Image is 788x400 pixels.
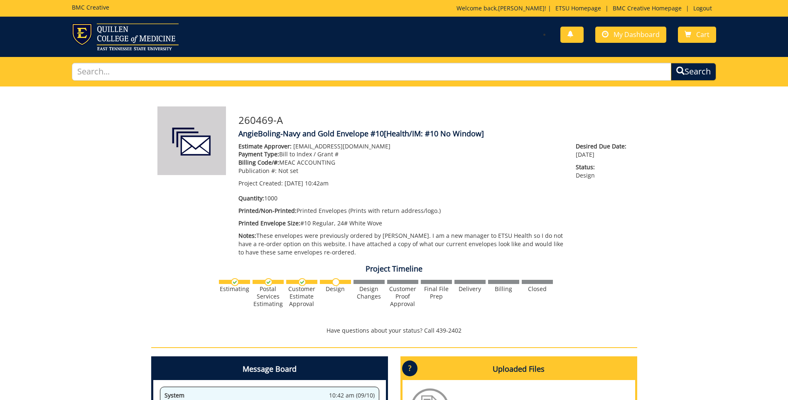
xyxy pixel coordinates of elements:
h5: BMC Creative [72,4,109,10]
div: Closed [522,285,553,293]
a: Cart [678,27,716,43]
span: [DATE] 10:42am [285,179,329,187]
input: Search... [72,63,671,81]
span: Project Created: [238,179,283,187]
div: Delivery [454,285,486,293]
span: System [164,391,184,399]
h4: Message Board [153,358,386,380]
span: Estimate Approver: [238,142,292,150]
p: 1000 [238,194,564,202]
button: Search [671,63,716,81]
span: Printed Envelope Size: [238,219,300,227]
h4: Uploaded Files [403,358,635,380]
span: Status: [576,163,631,171]
div: Design Changes [353,285,385,300]
span: My Dashboard [614,30,660,39]
div: Customer Estimate Approval [286,285,317,308]
div: Estimating [219,285,250,293]
p: ? [402,360,417,376]
p: [EMAIL_ADDRESS][DOMAIN_NAME] [238,142,564,151]
img: no [332,278,340,286]
span: [Health/IM: #10 No Window] [384,128,484,138]
img: Product featured image [157,106,226,175]
div: Final File Prep [421,285,452,300]
span: Notes: [238,232,256,240]
span: Payment Type: [238,150,279,158]
img: checkmark [265,278,272,286]
p: These envelopes were previously ordered by [PERSON_NAME]. I am a new manager to ETSU Health so I ... [238,232,564,257]
div: Billing [488,285,519,293]
div: Design [320,285,351,293]
h4: AngieBoling-Navy and Gold Envelope #10 [238,130,631,138]
img: checkmark [231,278,239,286]
span: Quantity: [238,194,264,202]
img: ETSU logo [72,23,179,50]
a: ETSU Homepage [551,4,605,12]
div: Postal Services Estimating [253,285,284,308]
h4: Project Timeline [151,265,637,273]
span: Billing Code/#: [238,158,279,166]
p: Bill to Index / Grant # [238,150,564,158]
a: BMC Creative Homepage [609,4,686,12]
p: Printed Envelopes (Prints with return address/logo.) [238,207,564,215]
h3: 260469-A [238,115,631,126]
span: Publication #: [238,167,277,175]
a: My Dashboard [595,27,666,43]
p: Design [576,163,631,180]
span: Cart [696,30,709,39]
span: Not set [278,167,298,175]
img: checkmark [298,278,306,286]
span: 10:42 am (09/10) [329,391,375,400]
p: #10 Regular, 24# White Wove [238,219,564,227]
p: Welcome back, ! | | | [457,4,716,12]
a: Logout [689,4,716,12]
div: Customer Proof Approval [387,285,418,308]
p: Have questions about your status? Call 439-2402 [151,326,637,335]
a: [PERSON_NAME] [498,4,545,12]
span: Desired Due Date: [576,142,631,151]
p: MEAC ACCOUNTING [238,158,564,167]
span: Printed/Non-Printed: [238,207,297,215]
p: [DATE] [576,142,631,159]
